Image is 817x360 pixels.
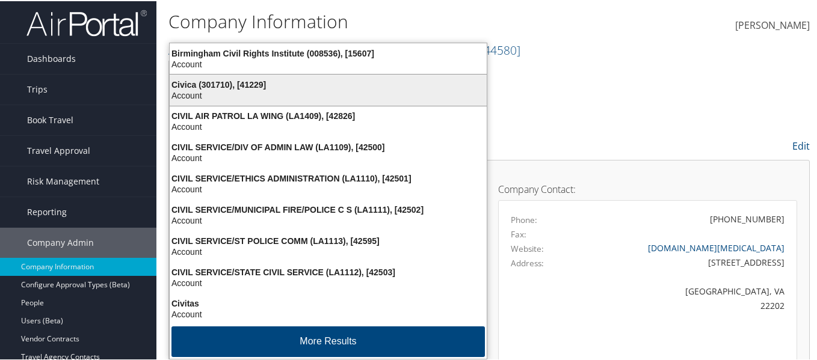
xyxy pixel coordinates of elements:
[162,245,494,256] div: Account
[511,242,544,254] label: Website:
[584,298,785,311] div: 22202
[162,109,494,120] div: CIVIL AIR PATROL LA WING (LA1409), [42826]
[735,17,810,31] span: [PERSON_NAME]
[648,241,785,252] a: [DOMAIN_NAME][MEDICAL_DATA]
[162,151,494,162] div: Account
[162,172,494,183] div: CIVIL SERVICE/ETHICS ADMINISTRATION (LA1110), [42501]
[171,325,485,356] button: More Results
[162,89,494,100] div: Account
[710,212,785,224] div: [PHONE_NUMBER]
[27,196,67,226] span: Reporting
[584,284,785,296] div: [GEOGRAPHIC_DATA], VA
[168,8,596,33] h1: Company Information
[498,183,797,193] h4: Company Contact:
[162,297,494,308] div: Civitas
[162,78,494,89] div: Civica (301710), [41229]
[162,141,494,151] div: CIVIL SERVICE/DIV OF ADMIN LAW (LA1109), [42500]
[27,165,99,195] span: Risk Management
[162,203,494,214] div: CIVIL SERVICE/MUNICIPAL FIRE/POLICE C S (LA1111), [42502]
[27,104,73,134] span: Book Travel
[792,138,810,151] a: Edit
[168,41,520,57] a: American [MEDICAL_DATA] Association, Inc. (ADA)
[26,8,147,36] img: airportal-logo.png
[475,41,520,57] span: , [ 44580 ]
[511,256,544,268] label: Address:
[162,58,494,69] div: Account
[162,214,494,225] div: Account
[162,308,494,319] div: Account
[27,227,94,257] span: Company Admin
[27,43,76,73] span: Dashboards
[162,234,494,245] div: CIVIL SERVICE/ST POLICE COMM (LA1113), [42595]
[735,6,810,43] a: [PERSON_NAME]
[511,213,537,225] label: Phone:
[27,73,48,103] span: Trips
[584,255,785,267] div: [STREET_ADDRESS]
[27,135,90,165] span: Travel Approval
[511,227,526,239] label: Fax:
[162,276,494,287] div: Account
[162,47,494,58] div: Birmingham Civil Rights Institute (008536), [15607]
[162,266,494,276] div: CIVIL SERVICE/STATE CIVIL SERVICE (LA1112), [42503]
[162,120,494,131] div: Account
[162,183,494,194] div: Account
